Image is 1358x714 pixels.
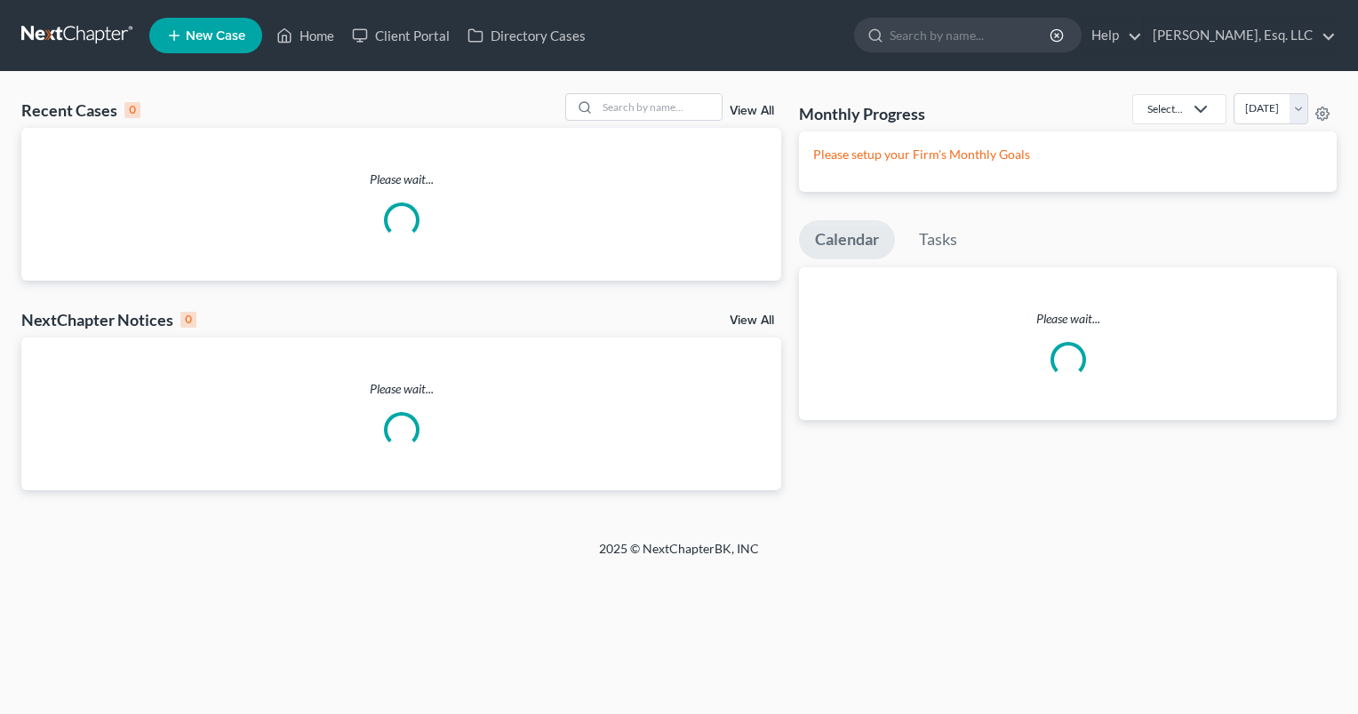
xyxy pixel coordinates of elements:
[21,99,140,121] div: Recent Cases
[890,19,1052,52] input: Search by name...
[172,540,1186,572] div: 2025 © NextChapterBK, INC
[21,380,781,398] p: Please wait...
[180,312,196,328] div: 0
[268,20,343,52] a: Home
[1144,20,1336,52] a: [PERSON_NAME], Esq. LLC
[730,314,774,327] a: View All
[799,310,1337,328] p: Please wait...
[730,105,774,117] a: View All
[343,20,459,52] a: Client Portal
[597,94,722,120] input: Search by name...
[799,103,925,124] h3: Monthly Progress
[459,20,595,52] a: Directory Cases
[1082,20,1142,52] a: Help
[21,171,781,188] p: Please wait...
[186,29,245,43] span: New Case
[1147,101,1183,116] div: Select...
[21,309,196,330] div: NextChapter Notices
[903,220,973,259] a: Tasks
[799,220,895,259] a: Calendar
[813,146,1322,163] p: Please setup your Firm's Monthly Goals
[124,102,140,118] div: 0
